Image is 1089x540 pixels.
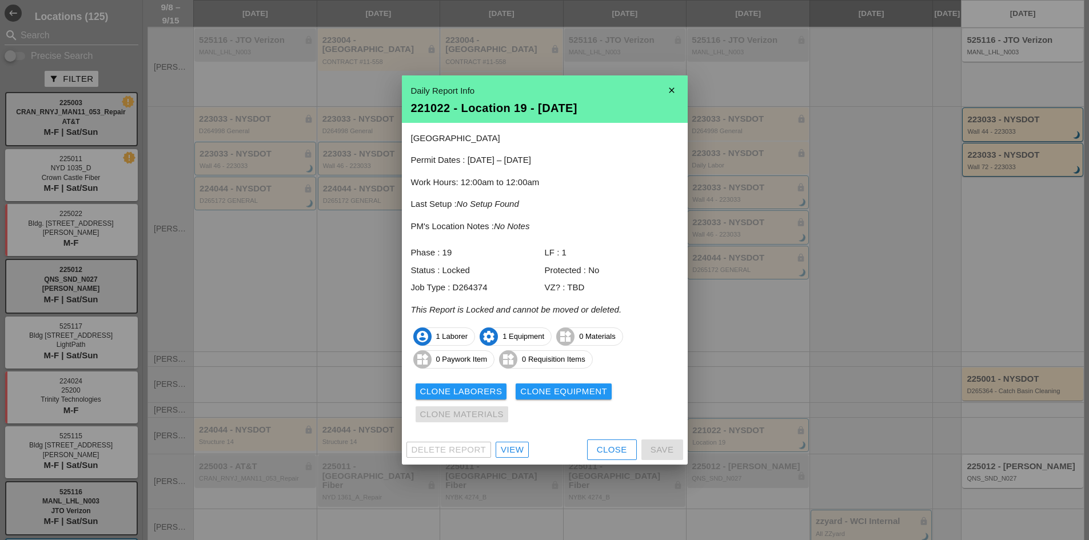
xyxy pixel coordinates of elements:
[500,350,592,369] span: 0 Requisition Items
[457,199,519,209] i: No Setup Found
[413,350,432,369] i: widgets
[411,85,679,98] div: Daily Report Info
[556,327,575,346] i: widgets
[411,220,679,233] p: PM's Location Notes :
[557,327,623,346] span: 0 Materials
[420,385,502,398] div: Clone Laborers
[516,383,612,399] button: Clone Equipment
[411,132,679,145] p: [GEOGRAPHIC_DATA]
[411,305,622,314] i: This Report is Locked and cannot be moved or deleted.
[587,439,637,460] button: Close
[416,383,507,399] button: Clone Laborers
[411,198,679,211] p: Last Setup :
[520,385,607,398] div: Clone Equipment
[501,443,524,457] div: View
[545,281,679,294] div: VZ? : TBD
[411,264,545,277] div: Status : Locked
[660,79,683,102] i: close
[411,281,545,294] div: Job Type : D264374
[411,246,545,259] div: Phase : 19
[411,102,679,114] div: 221022 - Location 19 - [DATE]
[413,327,432,346] i: account_circle
[545,246,679,259] div: LF : 1
[414,327,475,346] span: 1 Laborer
[414,350,494,369] span: 0 Paywork Item
[597,443,627,457] div: Close
[411,154,679,167] p: Permit Dates : [DATE] – [DATE]
[480,327,551,346] span: 1 Equipment
[494,221,530,231] i: No Notes
[499,350,517,369] i: widgets
[496,442,529,458] a: View
[480,327,498,346] i: settings
[411,176,679,189] p: Work Hours: 12:00am to 12:00am
[545,264,679,277] div: Protected : No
